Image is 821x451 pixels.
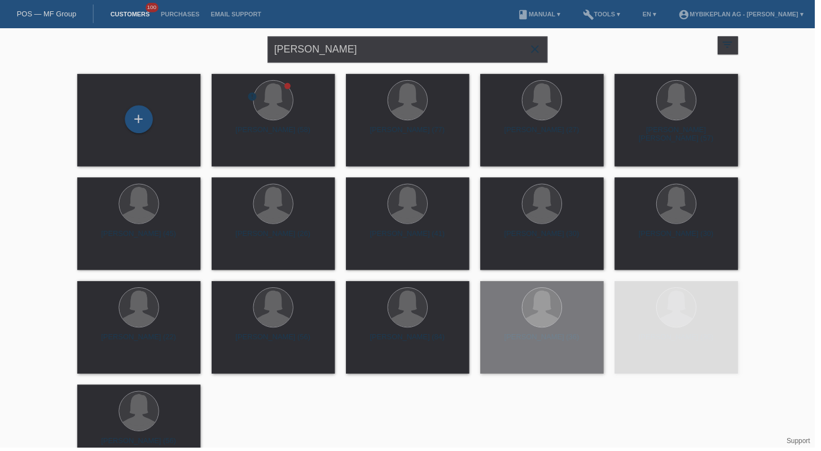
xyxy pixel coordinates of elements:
[358,231,464,249] div: [PERSON_NAME] (41)
[249,92,260,104] div: unconfirmed, pending
[222,335,328,353] div: [PERSON_NAME] (56)
[684,9,695,20] i: account_circle
[358,335,464,353] div: [PERSON_NAME] (84)
[793,440,816,448] a: Support
[222,126,328,145] div: [PERSON_NAME] (58)
[249,92,260,102] i: error
[727,39,740,51] i: filter_list
[207,11,269,17] a: Email Support
[156,11,207,17] a: Purchases
[87,231,193,249] div: [PERSON_NAME] (45)
[87,335,193,353] div: [PERSON_NAME] (22)
[629,335,735,353] div: [PERSON_NAME] (30)
[147,3,160,12] span: 100
[582,11,631,17] a: buildTools ▾
[516,11,570,17] a: bookManual ▾
[533,43,546,56] i: close
[629,126,735,145] div: [PERSON_NAME] [PERSON_NAME] (57)
[521,9,533,20] i: book
[493,335,599,353] div: [PERSON_NAME] (36)
[493,231,599,249] div: [PERSON_NAME] (30)
[358,126,464,145] div: [PERSON_NAME] (77)
[493,126,599,145] div: [PERSON_NAME] (27)
[106,11,156,17] a: Customers
[222,231,328,249] div: [PERSON_NAME] (26)
[629,231,735,249] div: [PERSON_NAME] (30)
[17,10,77,18] a: POS — MF Group
[642,11,667,17] a: EN ▾
[678,11,815,17] a: account_circleMybikeplan AG - [PERSON_NAME] ▾
[126,111,153,130] div: Add customer
[270,37,552,63] input: Search...
[587,9,599,20] i: build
